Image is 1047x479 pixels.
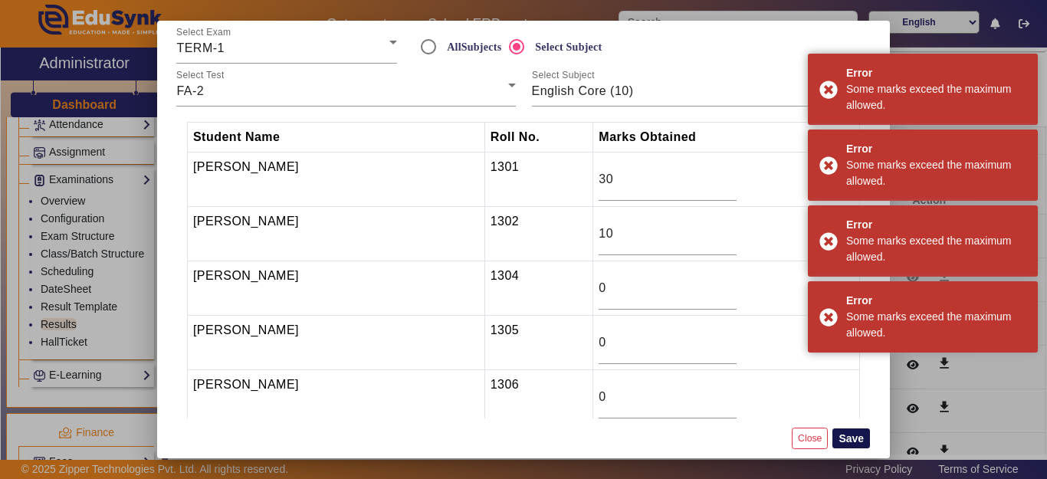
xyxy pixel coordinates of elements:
[176,41,225,54] span: TERM-1
[484,207,593,261] td: 1302
[187,370,484,425] td: [PERSON_NAME]
[792,428,828,448] button: Close
[176,84,204,97] span: FA-2
[532,84,634,97] span: English Core (10)
[187,153,484,207] td: [PERSON_NAME]
[846,293,1026,309] div: Error
[187,261,484,316] td: [PERSON_NAME]
[484,123,593,153] th: Roll No.
[846,309,1026,341] div: Some marks exceed the maximum allowed.
[846,233,1026,265] div: Some marks exceed the maximum allowed.
[532,41,602,54] label: Select Subject
[846,141,1026,157] div: Error
[187,207,484,261] td: [PERSON_NAME]
[846,81,1026,113] div: Some marks exceed the maximum allowed.
[599,225,737,243] input: Marks Obtained
[444,41,501,54] label: AllSubjects
[846,217,1026,233] div: Error
[484,370,593,425] td: 1306
[593,123,860,153] th: Marks Obtained
[846,65,1026,81] div: Error
[176,28,231,38] mat-label: Select Exam
[187,316,484,370] td: [PERSON_NAME]
[484,153,593,207] td: 1301
[484,261,593,316] td: 1304
[599,333,737,352] input: Marks Obtained
[599,170,737,189] input: Marks Obtained
[187,123,484,153] th: Student Name
[176,71,225,80] mat-label: Select Test
[484,316,593,370] td: 1305
[599,279,737,297] input: Marks Obtained
[599,388,737,406] input: Marks Obtained
[832,428,870,448] button: Save
[532,71,595,80] mat-label: Select Subject
[846,157,1026,189] div: Some marks exceed the maximum allowed.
